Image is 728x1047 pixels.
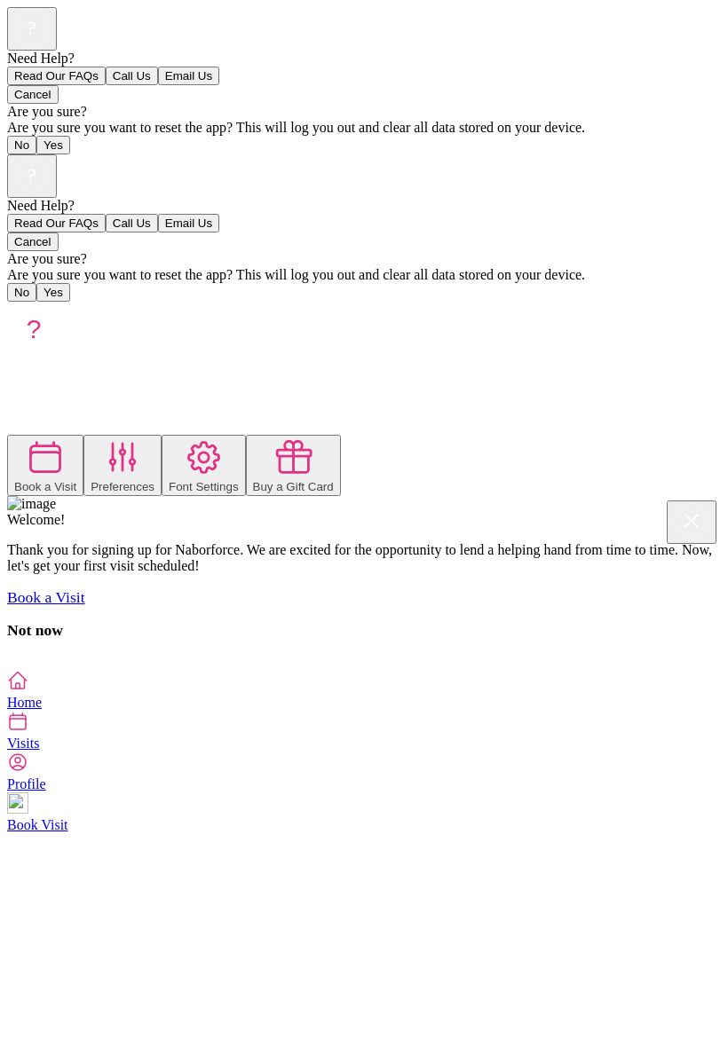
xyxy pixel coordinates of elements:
[7,85,59,104] button: Cancel
[36,136,70,154] button: Yes
[7,104,721,120] div: Are you sure?
[7,752,721,791] a: Profile
[106,214,158,232] button: Call Us
[7,120,721,136] div: Are you sure you want to reset the app? This will log you out and clear all data stored on your d...
[7,136,36,154] button: No
[91,480,154,493] div: Preferences
[7,496,56,512] img: image
[7,736,39,751] span: Visits
[7,51,721,67] div: Need Help?
[7,214,106,232] button: Read Our FAQs
[158,67,219,85] button: Email Us
[7,283,36,302] button: No
[7,251,721,267] div: Are you sure?
[106,67,158,85] button: Call Us
[7,695,42,710] span: Home
[169,480,239,493] div: Font Settings
[246,435,341,496] button: Buy a Gift Card
[7,435,83,496] button: Book a Visit
[7,711,721,751] a: Visits
[14,480,76,493] div: Book a Visit
[7,542,721,574] p: Thank you for signing up for Naborforce. We are excited for the opportunity to lend a helping han...
[7,621,63,639] a: Not now
[83,435,162,496] button: Preferences
[253,480,334,493] div: Buy a Gift Card
[7,67,106,85] button: Read Our FAQs
[158,214,219,232] button: Email Us
[36,283,70,302] button: Yes
[7,792,721,832] a: Book Visit
[162,435,246,496] button: Font Settings
[7,670,721,710] a: Home
[7,817,68,832] span: Book Visit
[7,232,59,251] button: Cancel
[7,588,85,606] a: Book a Visit
[7,267,721,283] div: Are you sure you want to reset the app? This will log you out and clear all data stored on your d...
[7,302,60,355] img: avatar
[7,512,721,528] div: Welcome!
[7,776,46,791] span: Profile
[7,198,721,214] div: Need Help?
